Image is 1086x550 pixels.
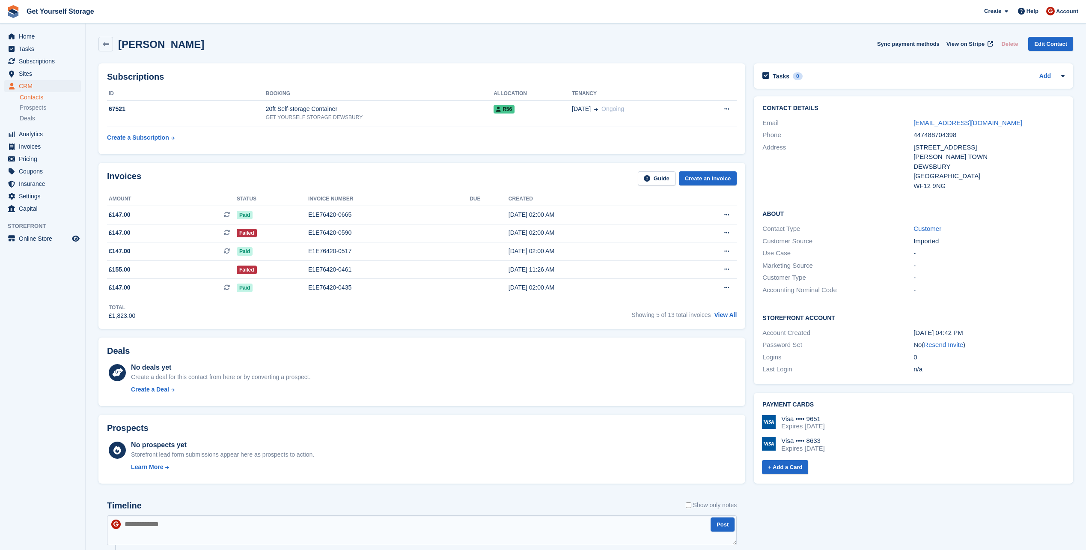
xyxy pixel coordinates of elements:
[109,247,131,256] span: £147.00
[509,192,672,206] th: Created
[762,209,1065,218] h2: About
[781,422,824,430] div: Expires [DATE]
[913,248,1065,258] div: -
[913,119,1022,126] a: [EMAIL_ADDRESS][DOMAIN_NAME]
[107,423,149,433] h2: Prospects
[1056,7,1078,16] span: Account
[7,5,20,18] img: stora-icon-8386f47178a22dfd0bd8f6a31ec36ba5ce8667c1dd55bd0f319d3a0aa187defe.svg
[107,346,130,356] h2: Deals
[762,365,913,374] div: Last Login
[23,4,98,18] a: Get Yourself Storage
[509,247,672,256] div: [DATE] 02:00 AM
[762,285,913,295] div: Accounting Nominal Code
[470,192,509,206] th: Due
[509,210,672,219] div: [DATE] 02:00 AM
[4,178,81,190] a: menu
[109,283,131,292] span: £147.00
[71,233,81,244] a: Preview store
[237,192,308,206] th: Status
[266,105,494,114] div: 20ft Self-storage Container
[762,273,913,283] div: Customer Type
[762,460,808,474] a: + Add a Card
[237,229,257,237] span: Failed
[109,210,131,219] span: £147.00
[638,171,675,185] a: Guide
[913,285,1065,295] div: -
[762,313,1065,322] h2: Storefront Account
[20,103,81,112] a: Prospects
[781,415,824,423] div: Visa •••• 9651
[4,233,81,245] a: menu
[131,373,310,382] div: Create a deal for this contact from here or by converting a prospect.
[762,353,913,362] div: Logins
[943,37,995,51] a: View on Stripe
[913,152,1065,162] div: [PERSON_NAME] TOWN
[762,236,913,246] div: Customer Source
[4,68,81,80] a: menu
[19,165,70,177] span: Coupons
[913,353,1065,362] div: 0
[793,72,803,80] div: 0
[4,55,81,67] a: menu
[109,304,135,311] div: Total
[762,340,913,350] div: Password Set
[109,311,135,320] div: £1,823.00
[913,236,1065,246] div: Imported
[762,105,1065,112] h2: Contact Details
[19,30,70,42] span: Home
[762,328,913,338] div: Account Created
[107,192,237,206] th: Amount
[913,273,1065,283] div: -
[107,130,175,146] a: Create a Subscription
[131,463,163,472] div: Learn More
[686,501,691,510] input: Show only notes
[107,501,142,511] h2: Timeline
[924,341,963,348] a: Resend Invite
[773,72,789,80] h2: Tasks
[111,520,121,529] img: James Brocklehurst
[913,365,1065,374] div: n/a
[913,225,941,232] a: Customer
[107,72,737,82] h2: Subscriptions
[4,153,81,165] a: menu
[109,228,131,237] span: £147.00
[877,37,940,51] button: Sync payment methods
[509,265,672,274] div: [DATE] 11:26 AM
[946,40,985,48] span: View on Stripe
[762,224,913,234] div: Contact Type
[762,118,913,128] div: Email
[572,87,695,101] th: Tenancy
[308,192,470,206] th: Invoice number
[762,143,913,191] div: Address
[19,153,70,165] span: Pricing
[1046,7,1055,15] img: James Brocklehurst
[20,93,81,102] a: Contacts
[308,265,470,274] div: E1E76420-0461
[913,261,1065,271] div: -
[131,450,314,459] div: Storefront lead form submissions appear here as prospects to action.
[237,266,257,274] span: Failed
[1028,37,1073,51] a: Edit Contact
[20,114,81,123] a: Deals
[266,114,494,121] div: GET YOURSELF STORAGE DEWSBURY
[1026,7,1038,15] span: Help
[19,233,70,245] span: Online Store
[237,247,253,256] span: Paid
[494,105,515,114] span: R56
[4,190,81,202] a: menu
[4,165,81,177] a: menu
[19,128,70,140] span: Analytics
[308,283,470,292] div: E1E76420-0435
[984,7,1001,15] span: Create
[20,114,35,123] span: Deals
[107,171,141,185] h2: Invoices
[4,30,81,42] a: menu
[131,385,310,394] a: Create a Deal
[762,415,776,429] img: Visa Logo
[762,401,1065,408] h2: Payment cards
[913,181,1065,191] div: WF12 9NG
[913,340,1065,350] div: No
[266,87,494,101] th: Booking
[781,445,824,452] div: Expires [DATE]
[781,437,824,445] div: Visa •••• 8633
